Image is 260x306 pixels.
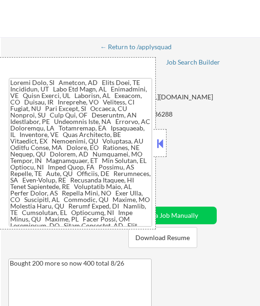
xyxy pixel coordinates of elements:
div: 6314286288 [114,110,246,119]
div: Job Search Builder [166,59,220,65]
button: Download Resume [128,227,197,248]
button: Add a Job Manually [123,207,217,224]
a: Job Search Builder [166,59,220,68]
a: ← Return to /applysquad [100,43,180,52]
a: [URL][DOMAIN_NAME] [143,93,213,101]
div: ← Return to /applysquad [100,44,180,50]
